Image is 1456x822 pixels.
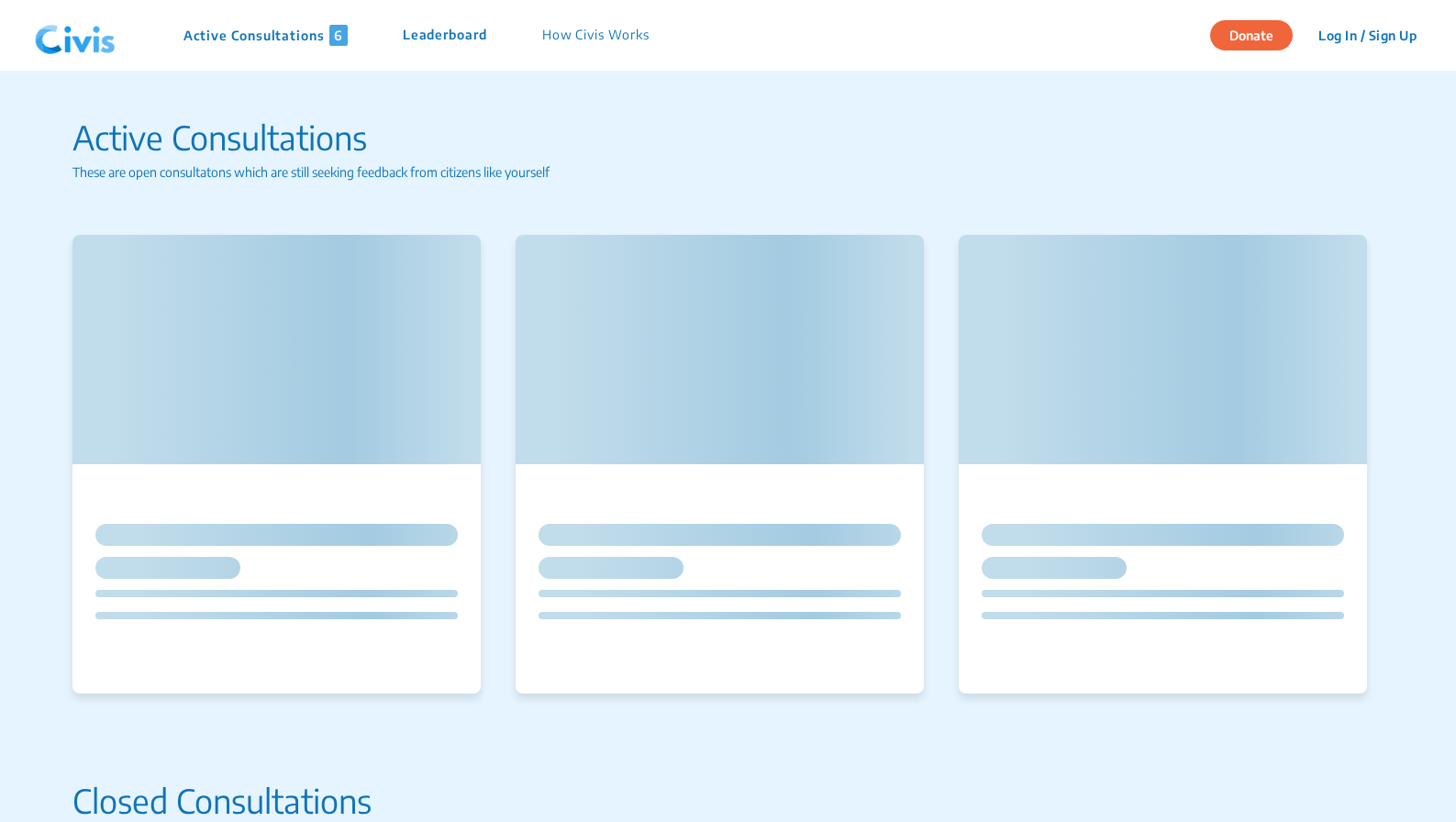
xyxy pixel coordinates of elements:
p: Leaderboard [403,25,487,46]
button: Donate [1210,20,1293,50]
span: 6 [329,25,348,46]
p: Active Consultations [72,113,1383,162]
p: Active Consultations [183,25,348,46]
img: navlogo.png [28,8,123,63]
p: How Civis Works [542,25,650,46]
button: Log In / Sign Up [1306,21,1428,50]
p: These are open consultatons which are still seeking feedback from citizens like yourself [72,162,1383,182]
a: Donate [1210,25,1306,43]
